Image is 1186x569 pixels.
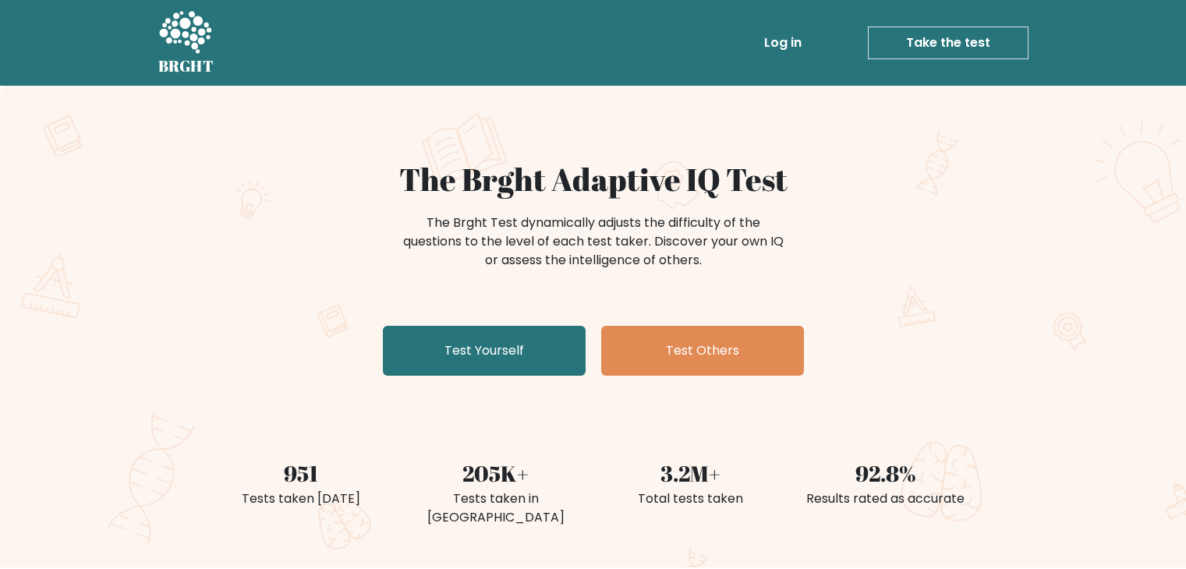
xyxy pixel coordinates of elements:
[798,457,974,489] div: 92.8%
[158,57,214,76] h5: BRGHT
[408,457,584,489] div: 205K+
[603,457,779,489] div: 3.2M+
[213,489,389,508] div: Tests taken [DATE]
[383,326,586,376] a: Test Yourself
[213,161,974,198] h1: The Brght Adaptive IQ Test
[158,6,214,80] a: BRGHT
[601,326,804,376] a: Test Others
[408,489,584,527] div: Tests taken in [GEOGRAPHIC_DATA]
[758,27,808,58] a: Log in
[213,457,389,489] div: 951
[798,489,974,508] div: Results rated as accurate
[603,489,779,508] div: Total tests taken
[868,27,1028,59] a: Take the test
[398,214,788,270] div: The Brght Test dynamically adjusts the difficulty of the questions to the level of each test take...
